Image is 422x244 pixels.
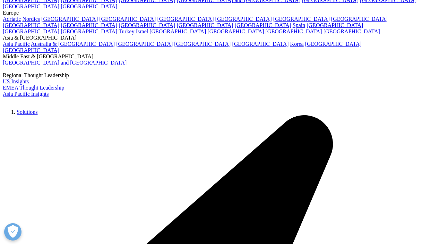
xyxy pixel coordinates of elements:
a: [GEOGRAPHIC_DATA] [176,22,233,28]
a: [GEOGRAPHIC_DATA] [324,28,380,34]
a: [GEOGRAPHIC_DATA] [3,28,59,34]
button: Open Preferences [4,223,21,241]
a: EMEA Thought Leadership [3,85,64,91]
a: Turkey [119,28,135,34]
a: Spain [293,22,305,28]
a: [GEOGRAPHIC_DATA] [149,28,206,34]
a: [GEOGRAPHIC_DATA] [41,16,98,22]
a: [GEOGRAPHIC_DATA] [273,16,330,22]
a: Nordics [22,16,40,22]
a: [GEOGRAPHIC_DATA] [331,16,388,22]
a: Adriatic [3,16,21,22]
a: [GEOGRAPHIC_DATA] [232,41,288,47]
a: [GEOGRAPHIC_DATA] [157,16,214,22]
a: [GEOGRAPHIC_DATA] [99,16,156,22]
a: [GEOGRAPHIC_DATA] [305,41,362,47]
a: Asia Pacific [3,41,30,47]
a: [GEOGRAPHIC_DATA] [235,22,291,28]
a: [GEOGRAPHIC_DATA] [266,28,322,34]
a: Korea [290,41,304,47]
div: Middle East & [GEOGRAPHIC_DATA] [3,53,419,60]
a: [GEOGRAPHIC_DATA] [61,22,117,28]
a: [GEOGRAPHIC_DATA] [116,41,173,47]
a: Australia & [GEOGRAPHIC_DATA] [31,41,115,47]
a: Israel [136,28,148,34]
a: [GEOGRAPHIC_DATA] [61,3,117,9]
a: Solutions [17,109,37,115]
a: [GEOGRAPHIC_DATA] [215,16,272,22]
a: [GEOGRAPHIC_DATA] [61,28,117,34]
a: [GEOGRAPHIC_DATA] and [GEOGRAPHIC_DATA] [3,60,127,66]
a: [GEOGRAPHIC_DATA] [207,28,264,34]
a: [GEOGRAPHIC_DATA] [3,47,59,53]
a: US Insights [3,78,29,84]
a: [GEOGRAPHIC_DATA] [3,3,59,9]
a: [GEOGRAPHIC_DATA] [307,22,363,28]
a: Asia Pacific Insights [3,91,49,97]
div: Asia & [GEOGRAPHIC_DATA] [3,35,419,41]
div: Europe [3,10,419,16]
a: [GEOGRAPHIC_DATA] [119,22,175,28]
div: Regional Thought Leadership [3,72,419,78]
a: [GEOGRAPHIC_DATA] [3,22,59,28]
a: [GEOGRAPHIC_DATA] [174,41,231,47]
